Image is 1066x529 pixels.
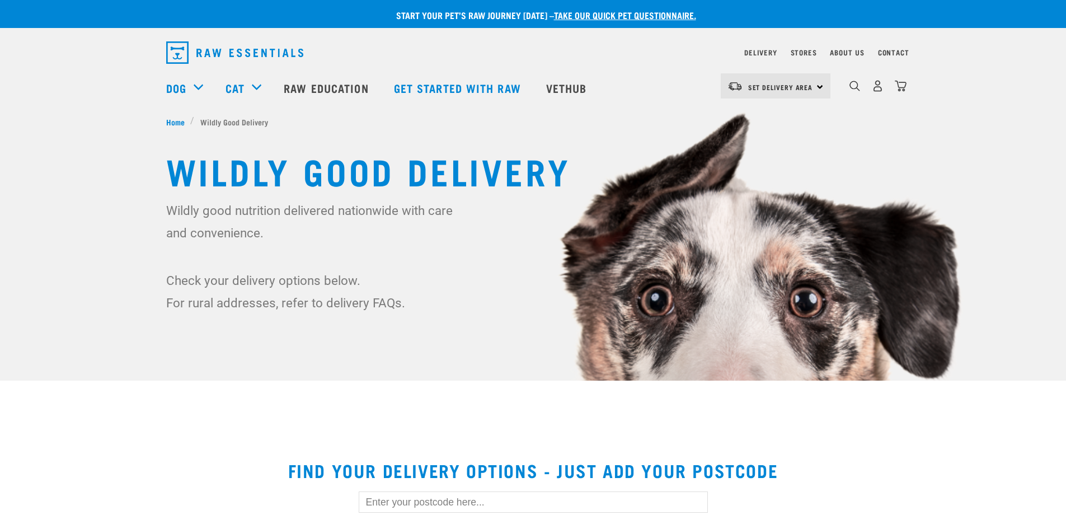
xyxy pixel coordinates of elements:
[383,65,535,110] a: Get started with Raw
[166,116,185,128] span: Home
[166,41,303,64] img: Raw Essentials Logo
[166,116,191,128] a: Home
[13,460,1053,480] h2: Find your delivery options - just add your postcode
[535,65,601,110] a: Vethub
[273,65,382,110] a: Raw Education
[166,150,900,190] h1: Wildly Good Delivery
[744,50,777,54] a: Delivery
[226,79,245,96] a: Cat
[748,85,813,89] span: Set Delivery Area
[872,80,884,92] img: user.png
[157,37,909,68] nav: dropdown navigation
[791,50,817,54] a: Stores
[166,199,460,244] p: Wildly good nutrition delivered nationwide with care and convenience.
[830,50,864,54] a: About Us
[849,81,860,91] img: home-icon-1@2x.png
[895,80,907,92] img: home-icon@2x.png
[166,79,186,96] a: Dog
[727,81,743,91] img: van-moving.png
[166,116,900,128] nav: breadcrumbs
[359,491,708,513] input: Enter your postcode here...
[554,12,696,17] a: take our quick pet questionnaire.
[166,269,460,314] p: Check your delivery options below. For rural addresses, refer to delivery FAQs.
[878,50,909,54] a: Contact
